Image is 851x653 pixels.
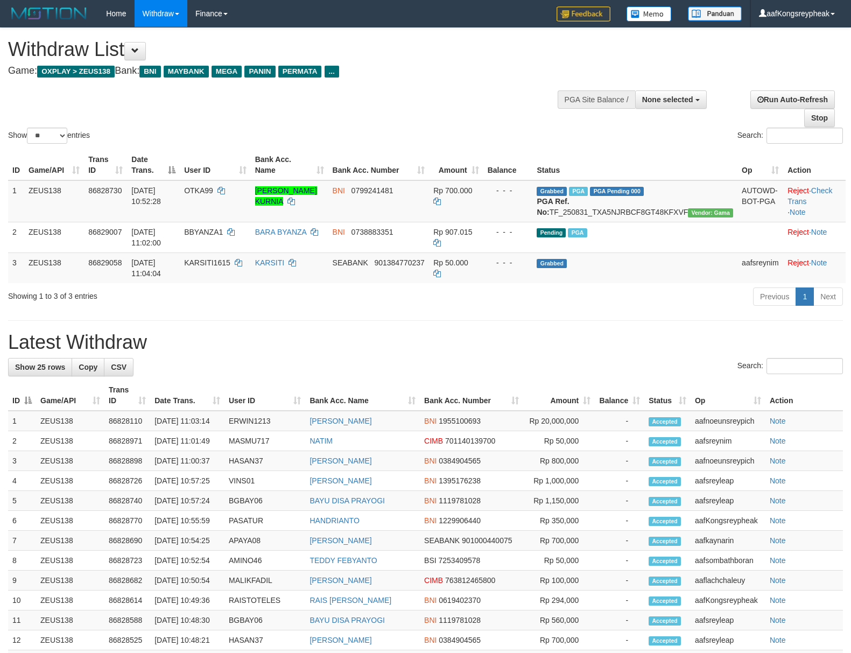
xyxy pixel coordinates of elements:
[310,417,371,425] a: [PERSON_NAME]
[558,90,635,109] div: PGA Site Balance /
[104,431,150,451] td: 86828971
[420,380,523,411] th: Bank Acc. Number: activate to sort column ascending
[595,451,644,471] td: -
[737,252,783,283] td: aafsreynim
[8,630,36,650] td: 12
[537,259,567,268] span: Grabbed
[8,591,36,610] td: 10
[8,5,90,22] img: MOTION_logo.png
[224,610,306,630] td: BGBAY06
[150,571,224,591] td: [DATE] 10:50:54
[150,491,224,511] td: [DATE] 10:57:24
[8,286,347,301] div: Showing 1 to 3 of 3 entries
[537,197,569,216] b: PGA Ref. No:
[8,128,90,144] label: Show entries
[424,437,443,445] span: CIMB
[590,187,644,196] span: PGA Pending
[8,150,24,180] th: ID
[15,363,65,371] span: Show 25 rows
[184,186,213,195] span: OTKA99
[649,596,681,606] span: Accepted
[184,258,230,267] span: KARSITI1615
[649,577,681,586] span: Accepted
[770,417,786,425] a: Note
[691,451,765,471] td: aafnoeunsreypich
[224,571,306,591] td: MALIKFADIL
[627,6,672,22] img: Button%20Memo.svg
[224,491,306,511] td: BGBAY06
[770,516,786,525] a: Note
[8,491,36,511] td: 5
[488,185,529,196] div: - - -
[164,66,209,78] span: MAYBANK
[691,551,765,571] td: aafsombathboran
[433,186,472,195] span: Rp 700.000
[36,591,104,610] td: ZEUS138
[333,186,345,195] span: BNI
[150,380,224,411] th: Date Trans.: activate to sort column ascending
[523,610,595,630] td: Rp 560,000
[488,257,529,268] div: - - -
[255,228,306,236] a: BARA BYANZA
[8,39,557,60] h1: Withdraw List
[424,636,437,644] span: BNI
[37,66,115,78] span: OXPLAY > ZEUS138
[796,287,814,306] a: 1
[445,576,495,585] span: Copy 763812465800 to clipboard
[310,496,385,505] a: BAYU DISA PRAYOGI
[27,128,67,144] select: Showentries
[532,150,737,180] th: Status
[224,591,306,610] td: RAISTOTELES
[523,531,595,551] td: Rp 700,000
[770,457,786,465] a: Note
[688,208,733,217] span: Vendor URL: https://trx31.1velocity.biz
[150,591,224,610] td: [DATE] 10:49:36
[310,576,371,585] a: [PERSON_NAME]
[8,551,36,571] td: 8
[439,457,481,465] span: Copy 0384904565 to clipboard
[770,476,786,485] a: Note
[104,591,150,610] td: 86828614
[8,380,36,411] th: ID: activate to sort column descending
[649,616,681,626] span: Accepted
[310,616,385,624] a: BAYU DISA PRAYOGI
[649,457,681,466] span: Accepted
[737,358,843,374] label: Search:
[150,511,224,531] td: [DATE] 10:55:59
[36,551,104,571] td: ZEUS138
[765,380,843,411] th: Action
[691,630,765,650] td: aafsreyleap
[523,451,595,471] td: Rp 800,000
[333,228,345,236] span: BNI
[439,556,481,565] span: Copy 7253409578 to clipboard
[770,596,786,605] a: Note
[691,571,765,591] td: aaflachchaleuy
[439,417,481,425] span: Copy 1955100693 to clipboard
[36,630,104,650] td: ZEUS138
[310,536,371,545] a: [PERSON_NAME]
[127,150,180,180] th: Date Trans.: activate to sort column descending
[804,109,835,127] a: Stop
[131,258,161,278] span: [DATE] 11:04:04
[523,471,595,491] td: Rp 1,000,000
[523,431,595,451] td: Rp 50,000
[8,451,36,471] td: 3
[737,150,783,180] th: Op: activate to sort column ascending
[8,571,36,591] td: 9
[787,228,809,236] a: Reject
[770,496,786,505] a: Note
[783,150,846,180] th: Action
[557,6,610,22] img: Feedback.jpg
[691,511,765,531] td: aafKongsreypheak
[439,636,481,644] span: Copy 0384904565 to clipboard
[424,457,437,465] span: BNI
[224,551,306,571] td: AMINO46
[595,380,644,411] th: Balance: activate to sort column ascending
[212,66,242,78] span: MEGA
[790,208,806,216] a: Note
[483,150,533,180] th: Balance
[523,551,595,571] td: Rp 50,000
[649,636,681,645] span: Accepted
[72,358,104,376] a: Copy
[595,610,644,630] td: -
